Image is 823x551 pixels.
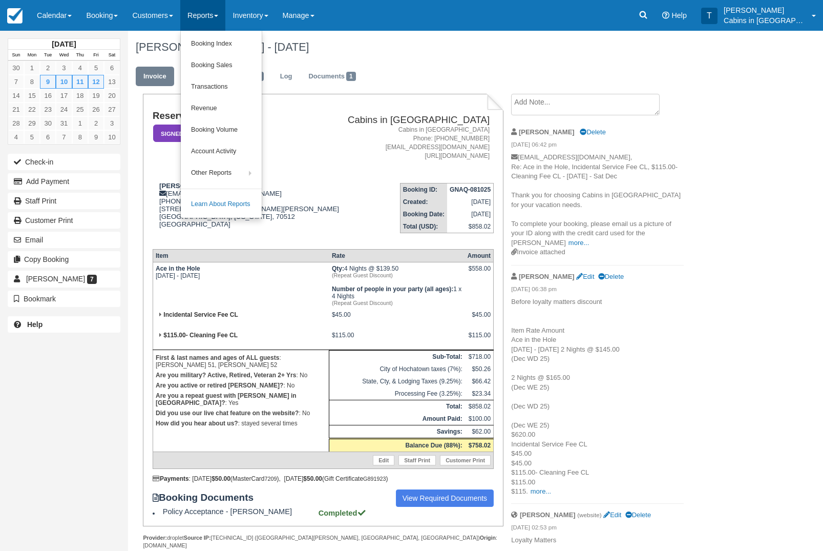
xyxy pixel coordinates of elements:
[181,33,262,55] a: Booking Index
[181,194,262,215] a: Learn About Reports
[181,98,262,119] a: Revenue
[181,76,262,98] a: Transactions
[181,141,262,162] a: Account Activity
[181,119,262,141] a: Booking Volume
[181,55,262,76] a: Booking Sales
[180,31,262,218] ul: Reports
[181,162,262,184] a: Other Reports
